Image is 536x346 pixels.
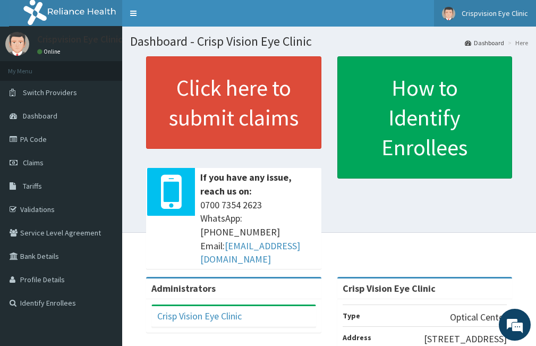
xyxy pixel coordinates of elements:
[5,32,29,56] img: User Image
[23,111,57,121] span: Dashboard
[55,60,178,73] div: Chat with us now
[465,38,504,47] a: Dashboard
[23,181,42,191] span: Tariffs
[174,5,200,31] div: Minimize live chat window
[343,282,436,294] strong: Crisp Vision Eye Clinic
[37,35,123,44] p: Crispvision Eye Clinic
[20,53,43,80] img: d_794563401_company_1708531726252_794563401
[146,56,321,149] a: Click here to submit claims
[23,88,77,97] span: Switch Providers
[5,232,202,269] textarea: Type your message and hit 'Enter'
[37,48,63,55] a: Online
[343,333,371,342] b: Address
[505,38,528,47] li: Here
[450,310,507,324] p: Optical Center
[130,35,528,48] h1: Dashboard - Crisp Vision Eye Clinic
[424,332,507,346] p: [STREET_ADDRESS]
[151,282,216,294] b: Administrators
[442,7,455,20] img: User Image
[200,171,292,197] b: If you have any issue, reach us on:
[62,105,147,212] span: We're online!
[23,158,44,167] span: Claims
[462,9,528,18] span: Crispvision Eye Clinic
[337,56,513,179] a: How to Identify Enrollees
[157,310,242,322] a: Crisp Vision Eye Clinic
[343,311,360,320] b: Type
[200,198,316,267] span: 0700 7354 2623 WhatsApp: [PHONE_NUMBER] Email:
[200,240,300,266] a: [EMAIL_ADDRESS][DOMAIN_NAME]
